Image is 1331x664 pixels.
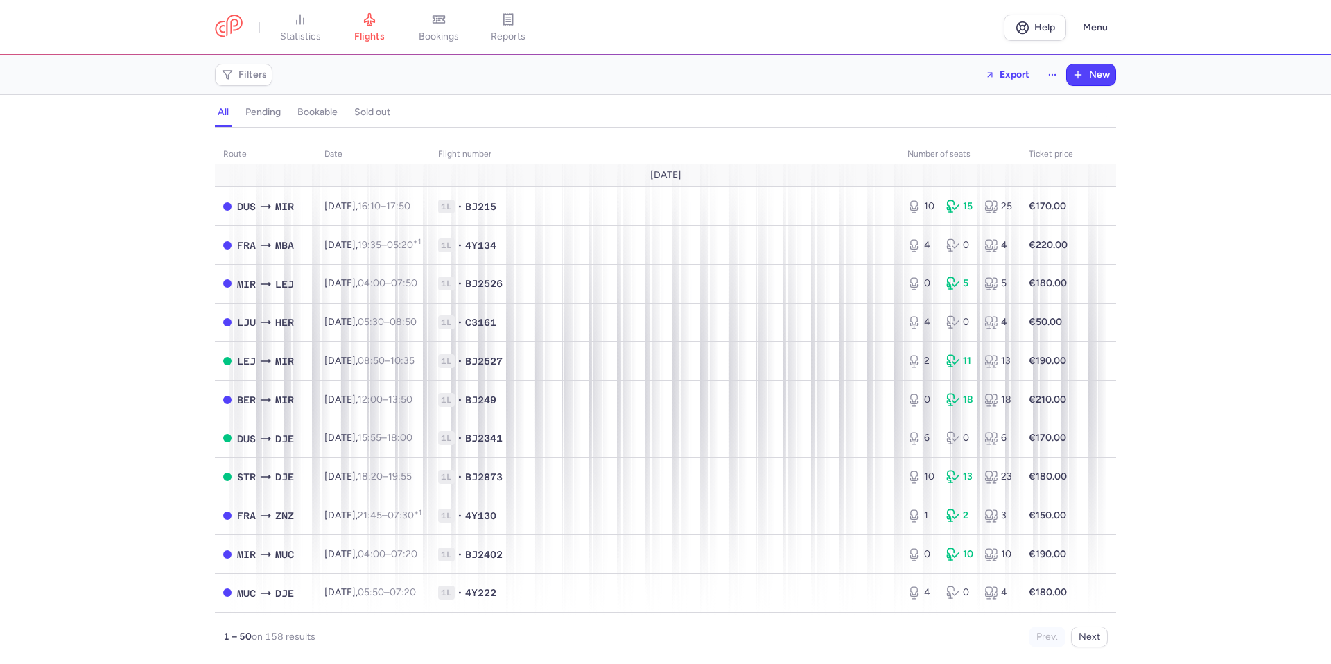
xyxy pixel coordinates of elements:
[297,106,338,119] h4: bookable
[354,106,390,119] h4: sold out
[237,586,256,601] span: MUC
[324,316,417,328] span: [DATE],
[1029,355,1066,367] strong: €190.00
[465,431,503,445] span: BJ2341
[275,431,294,446] span: DJE
[413,237,421,246] sup: +1
[358,586,384,598] time: 05:50
[984,393,1012,407] div: 18
[907,277,935,290] div: 0
[218,106,229,119] h4: all
[1075,15,1116,41] button: Menu
[458,431,462,445] span: •
[491,30,525,43] span: reports
[984,238,1012,252] div: 4
[907,315,935,329] div: 4
[438,200,455,213] span: 1L
[358,239,381,251] time: 19:35
[275,277,294,292] span: LEJ
[414,508,421,517] sup: +1
[984,277,1012,290] div: 5
[388,471,412,482] time: 19:55
[324,239,421,251] span: [DATE],
[946,393,974,407] div: 18
[1029,471,1067,482] strong: €180.00
[275,353,294,369] span: MIR
[907,431,935,445] div: 6
[358,394,383,405] time: 12:00
[358,394,412,405] span: –
[237,238,256,253] span: FRA
[984,431,1012,445] div: 6
[354,30,385,43] span: flights
[1029,627,1065,647] button: Prev.
[237,199,256,214] span: DUS
[419,30,459,43] span: bookings
[907,238,935,252] div: 4
[275,469,294,484] span: DJE
[275,547,294,562] span: MUC
[324,394,412,405] span: [DATE],
[215,15,243,40] a: CitizenPlane red outlined logo
[984,509,1012,523] div: 3
[984,586,1012,600] div: 4
[1071,627,1108,647] button: Next
[358,316,384,328] time: 05:30
[237,277,256,292] span: MIR
[465,277,503,290] span: BJ2526
[438,238,455,252] span: 1L
[1029,548,1066,560] strong: €190.00
[358,277,385,289] time: 04:00
[1029,239,1068,251] strong: €220.00
[1029,316,1062,328] strong: €50.00
[391,548,417,560] time: 07:20
[907,470,935,484] div: 10
[358,509,421,521] span: –
[438,548,455,561] span: 1L
[335,12,404,43] a: flights
[358,239,421,251] span: –
[946,509,974,523] div: 2
[438,586,455,600] span: 1L
[907,586,935,600] div: 4
[266,12,335,43] a: statistics
[386,200,410,212] time: 17:50
[358,316,417,328] span: –
[946,200,974,213] div: 15
[358,548,417,560] span: –
[946,315,974,329] div: 0
[237,547,256,562] span: MIR
[237,508,256,523] span: FRA
[899,144,1020,165] th: number of seats
[324,548,417,560] span: [DATE],
[438,509,455,523] span: 1L
[438,431,455,445] span: 1L
[275,586,294,601] span: DJE
[946,431,974,445] div: 0
[275,199,294,214] span: MIR
[465,470,503,484] span: BJ2873
[275,392,294,408] span: MIR
[465,200,496,213] span: BJ215
[324,586,416,598] span: [DATE],
[907,393,935,407] div: 0
[430,144,899,165] th: Flight number
[946,354,974,368] div: 11
[1029,277,1067,289] strong: €180.00
[275,238,294,253] span: MBA
[1067,64,1115,85] button: New
[946,238,974,252] div: 0
[458,548,462,561] span: •
[275,315,294,330] span: HER
[1000,69,1029,80] span: Export
[650,170,681,181] span: [DATE]
[358,200,410,212] span: –
[1029,200,1066,212] strong: €170.00
[324,471,412,482] span: [DATE],
[1029,586,1067,598] strong: €180.00
[252,631,315,643] span: on 158 results
[358,471,383,482] time: 18:20
[984,200,1012,213] div: 25
[324,200,410,212] span: [DATE],
[324,355,415,367] span: [DATE],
